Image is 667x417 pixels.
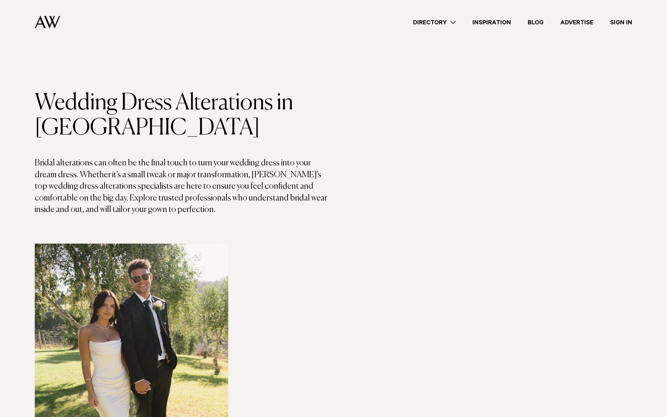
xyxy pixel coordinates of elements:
[405,18,464,27] a: Directory
[35,16,60,28] img: Auckland Weddings Logo
[519,18,552,27] a: Blog
[552,18,602,27] a: Advertise
[35,157,333,216] p: Bridal alterations can often be the final touch to turn your wedding dress into your dream dress....
[35,91,333,141] h1: Wedding Dress Alterations in [GEOGRAPHIC_DATA]
[464,18,519,27] a: Inspiration
[602,18,641,27] a: Sign In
